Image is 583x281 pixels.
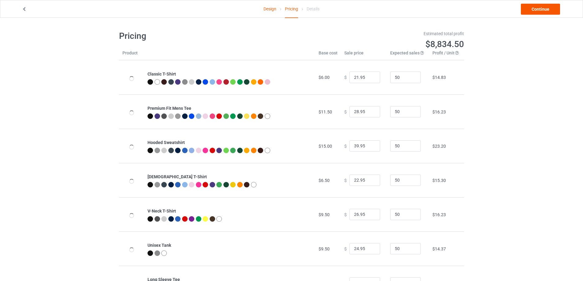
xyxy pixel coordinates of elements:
th: Sale price [341,50,387,60]
b: V-Neck T-Shirt [148,209,176,213]
div: Details [307,0,320,17]
span: $16.23 [432,212,446,217]
th: Expected sales [387,50,429,60]
img: heather_texture.png [175,113,181,119]
span: $14.37 [432,246,446,251]
span: $11.50 [319,109,332,114]
th: Base cost [315,50,341,60]
span: $ [344,109,347,114]
span: $6.50 [319,178,330,183]
th: Profit / Unit [429,50,464,60]
span: $ [344,246,347,251]
th: Product [119,50,144,60]
span: $23.20 [432,144,446,149]
span: $14.83 [432,75,446,80]
a: Design [263,0,276,17]
h1: Pricing [119,31,287,42]
span: $8,834.50 [425,39,464,49]
b: Classic T-Shirt [148,72,176,76]
a: Continue [521,4,560,15]
span: $ [344,143,347,148]
span: $ [344,75,347,80]
span: $6.00 [319,75,330,80]
span: $ [344,178,347,183]
span: $16.23 [432,109,446,114]
div: Estimated total profit [296,31,464,37]
span: $15.30 [432,178,446,183]
b: Unisex Tank [148,243,171,248]
span: $9.50 [319,212,330,217]
div: Pricing [285,0,298,18]
b: Premium Fit Mens Tee [148,106,191,111]
span: $ [344,212,347,217]
b: Hooded Sweatshirt [148,140,185,145]
span: $15.00 [319,144,332,149]
img: heather_texture.png [182,79,188,85]
b: [DEMOGRAPHIC_DATA] T-Shirt [148,174,207,179]
img: heather_texture.png [155,250,160,256]
span: $9.50 [319,246,330,251]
